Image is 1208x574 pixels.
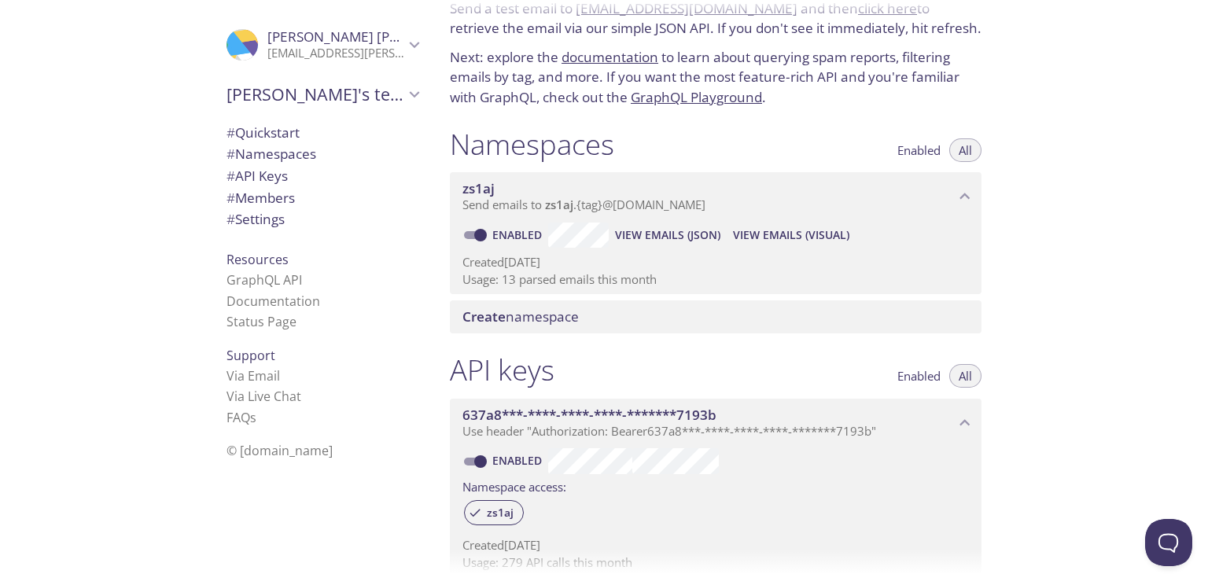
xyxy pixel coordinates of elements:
span: Members [226,189,295,207]
div: Romeo Briones [214,19,431,71]
p: [EMAIL_ADDRESS][PERSON_NAME][DOMAIN_NAME] [267,46,404,61]
a: Enabled [490,227,548,242]
button: View Emails (JSON) [609,223,727,248]
span: # [226,210,235,228]
div: zs1aj namespace [450,172,981,221]
span: © [DOMAIN_NAME] [226,442,333,459]
span: zs1aj [477,506,523,520]
span: Namespaces [226,145,316,163]
iframe: Help Scout Beacon - Open [1145,519,1192,566]
div: Romeo's team [214,74,431,115]
p: Created [DATE] [462,254,969,270]
button: Enabled [888,364,950,388]
span: Quickstart [226,123,300,142]
span: View Emails (JSON) [615,226,720,245]
div: Team Settings [214,208,431,230]
div: Create namespace [450,300,981,333]
p: Created [DATE] [462,537,969,554]
span: namespace [462,307,579,326]
a: GraphQL Playground [631,88,762,106]
a: Status Page [226,313,296,330]
div: Quickstart [214,122,431,144]
p: Usage: 13 parsed emails this month [462,271,969,288]
span: # [226,123,235,142]
span: s [250,409,256,426]
h1: API keys [450,352,554,388]
span: Resources [226,251,289,268]
span: Create [462,307,506,326]
div: Namespaces [214,143,431,165]
a: GraphQL API [226,271,302,289]
div: API Keys [214,165,431,187]
a: Via Email [226,367,280,385]
span: [PERSON_NAME]'s team [226,83,404,105]
div: Members [214,187,431,209]
h1: Namespaces [450,127,614,162]
button: All [949,138,981,162]
a: Enabled [490,453,548,468]
span: Settings [226,210,285,228]
button: View Emails (Visual) [727,223,856,248]
span: zs1aj [545,197,573,212]
span: # [226,145,235,163]
div: zs1aj [464,500,524,525]
span: zs1aj [462,179,495,197]
p: Next: explore the to learn about querying spam reports, filtering emails by tag, and more. If you... [450,47,981,108]
span: Support [226,347,275,364]
span: [PERSON_NAME] [PERSON_NAME] [267,28,483,46]
span: # [226,189,235,207]
a: Documentation [226,293,320,310]
button: All [949,364,981,388]
a: Via Live Chat [226,388,301,405]
span: Send emails to . {tag} @[DOMAIN_NAME] [462,197,705,212]
span: View Emails (Visual) [733,226,849,245]
label: Namespace access: [462,474,566,497]
button: Enabled [888,138,950,162]
span: # [226,167,235,185]
a: FAQ [226,409,256,426]
a: documentation [562,48,658,66]
span: API Keys [226,167,288,185]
